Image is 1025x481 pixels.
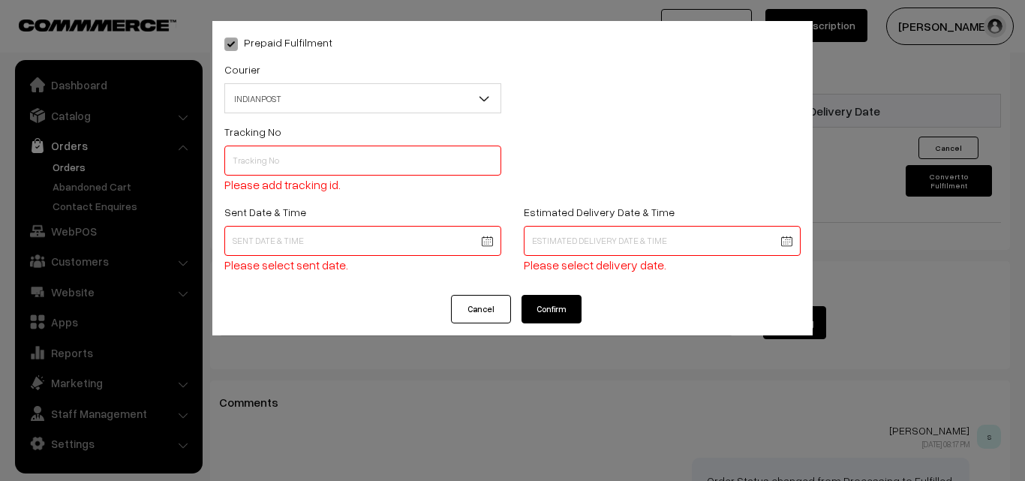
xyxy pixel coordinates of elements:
[524,226,801,256] input: Estimated Delivery Date & Time
[224,204,306,220] label: Sent Date & Time
[224,226,501,256] input: Sent Date & Time
[225,86,500,112] span: INDIANPOST
[524,257,666,272] span: Please select delivery date.
[224,257,348,272] span: Please select sent date.
[224,124,281,140] label: Tracking No
[451,295,511,323] button: Cancel
[224,177,341,192] span: Please add tracking id.
[522,295,582,323] button: Confirm
[224,83,501,113] span: INDIANPOST
[524,204,675,220] label: Estimated Delivery Date & Time
[224,62,260,77] label: Courier
[224,35,332,50] label: Prepaid Fulfilment
[224,146,501,176] input: Tracking No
